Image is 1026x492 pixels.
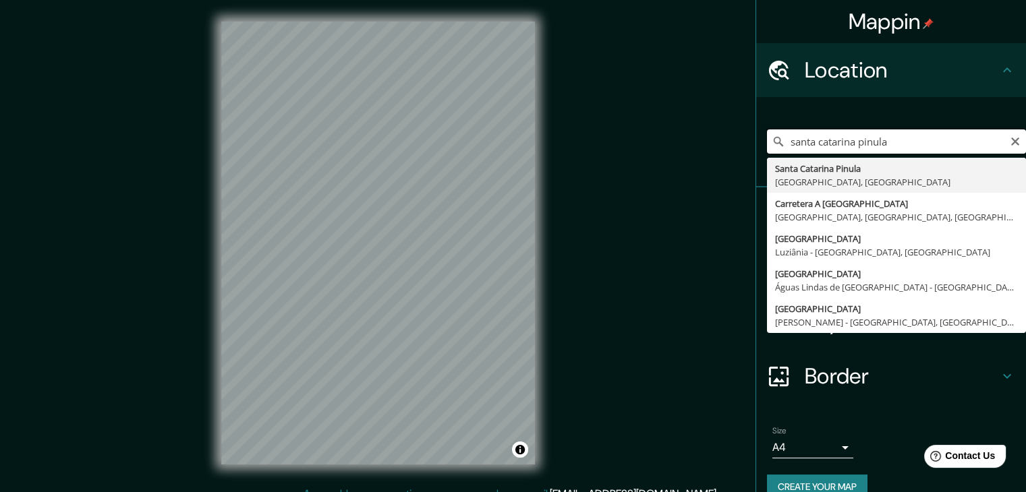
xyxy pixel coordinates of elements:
div: Pins [756,187,1026,241]
div: [GEOGRAPHIC_DATA], [GEOGRAPHIC_DATA] [775,175,1018,189]
button: Clear [1010,134,1021,147]
div: [GEOGRAPHIC_DATA], [GEOGRAPHIC_DATA], [GEOGRAPHIC_DATA] [775,210,1018,224]
div: [GEOGRAPHIC_DATA] [775,302,1018,315]
div: Style [756,241,1026,295]
h4: Mappin [849,8,934,35]
label: Size [772,425,787,437]
div: Layout [756,295,1026,349]
div: [PERSON_NAME] - [GEOGRAPHIC_DATA], [GEOGRAPHIC_DATA] [775,315,1018,329]
div: Luziânia - [GEOGRAPHIC_DATA], [GEOGRAPHIC_DATA] [775,245,1018,259]
h4: Layout [805,309,999,336]
div: Carretera A [GEOGRAPHIC_DATA] [775,197,1018,210]
h4: Location [805,57,999,84]
h4: Border [805,363,999,390]
canvas: Map [221,22,535,464]
div: [GEOGRAPHIC_DATA] [775,267,1018,280]
div: Águas Lindas de [GEOGRAPHIC_DATA] - [GEOGRAPHIC_DATA], [GEOGRAPHIC_DATA] [775,280,1018,294]
div: A4 [772,437,853,458]
img: pin-icon.png [923,18,934,29]
input: Pick your city or area [767,129,1026,154]
div: Santa Catarina Pinula [775,162,1018,175]
div: [GEOGRAPHIC_DATA] [775,232,1018,245]
div: Location [756,43,1026,97]
button: Toggle attribution [512,441,528,458]
div: Border [756,349,1026,403]
iframe: Help widget launcher [906,439,1011,477]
